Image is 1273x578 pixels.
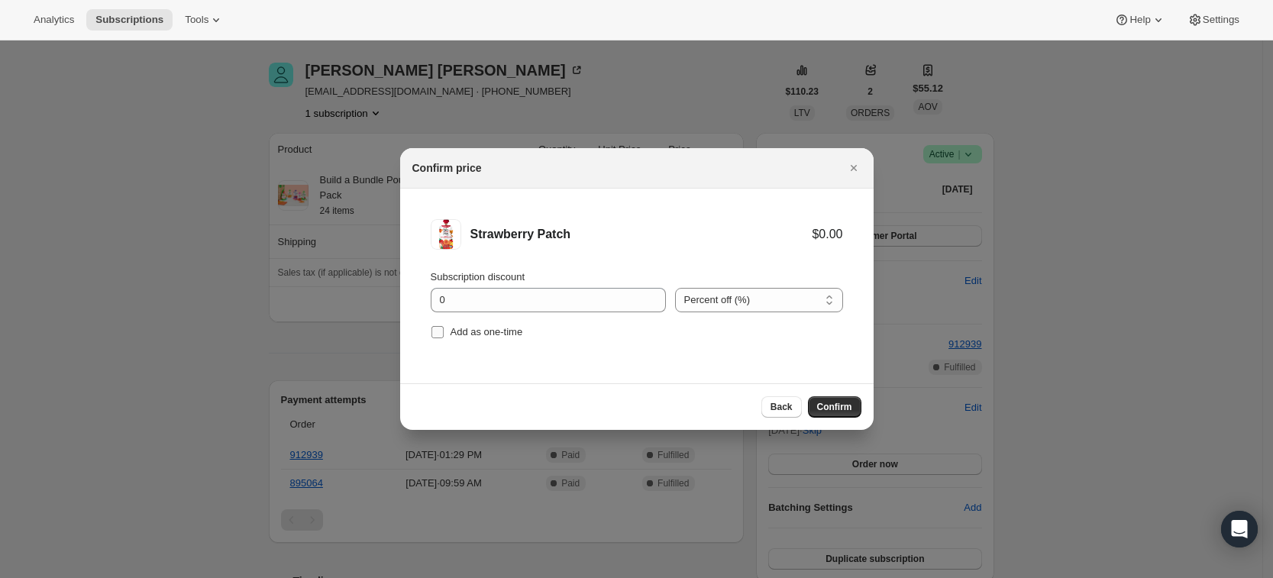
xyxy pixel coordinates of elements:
button: Tools [176,9,233,31]
span: Subscription discount [431,271,525,283]
button: Confirm [808,396,861,418]
span: Subscriptions [95,14,163,26]
button: Close [843,157,864,179]
button: Back [761,396,802,418]
div: $0.00 [812,227,842,242]
h2: Confirm price [412,160,482,176]
span: Analytics [34,14,74,26]
button: Subscriptions [86,9,173,31]
button: Analytics [24,9,83,31]
img: Strawberry Patch [431,219,461,250]
span: Settings [1203,14,1239,26]
div: Open Intercom Messenger [1221,511,1258,547]
button: Help [1105,9,1174,31]
div: Strawberry Patch [470,227,813,242]
button: Settings [1178,9,1249,31]
span: Back [771,401,793,413]
span: Tools [185,14,208,26]
span: Add as one-time [451,326,523,337]
span: Help [1129,14,1150,26]
span: Confirm [817,401,852,413]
